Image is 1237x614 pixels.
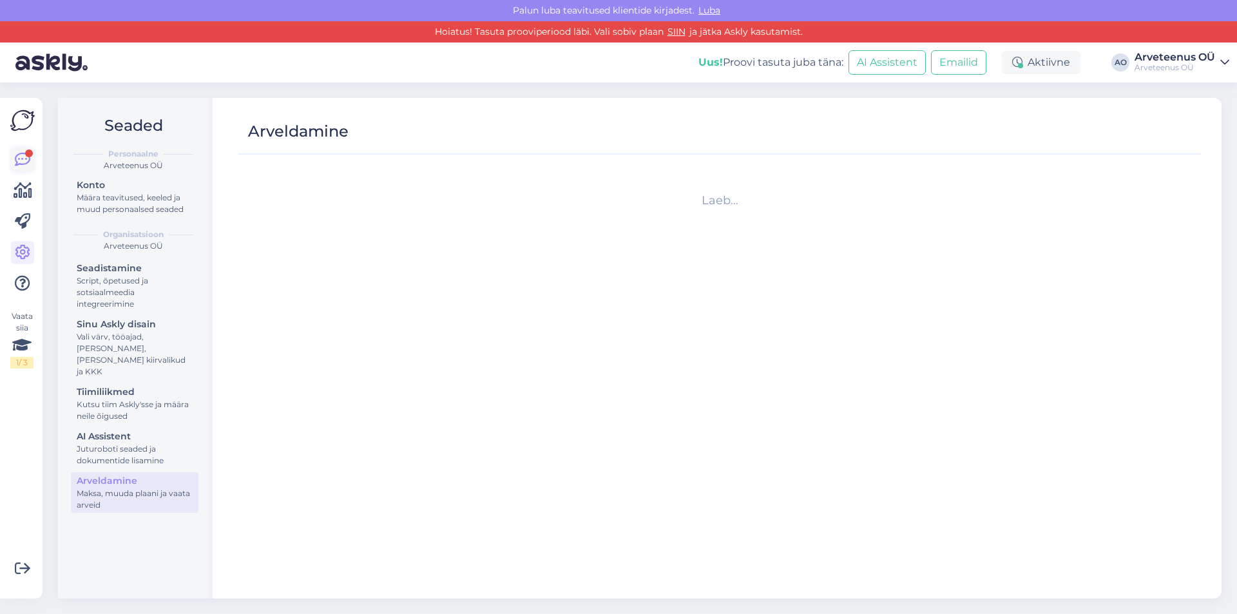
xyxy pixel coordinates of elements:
[77,192,193,215] div: Määra teavitused, keeled ja muud personaalsed seaded
[1135,52,1215,62] div: Arveteenus OÜ
[68,113,198,138] h2: Seaded
[698,56,723,68] b: Uus!
[77,488,193,511] div: Maksa, muuda plaani ja vaata arveid
[10,311,34,369] div: Vaata siia
[77,318,193,331] div: Sinu Askly disain
[68,240,198,252] div: Arveteenus OÜ
[71,177,198,217] a: KontoMäära teavitused, keeled ja muud personaalsed seaded
[71,260,198,312] a: SeadistamineScript, õpetused ja sotsiaalmeedia integreerimine
[1135,52,1229,73] a: Arveteenus OÜArveteenus OÜ
[244,192,1196,209] div: Laeb...
[931,50,986,75] button: Emailid
[698,55,843,70] div: Proovi tasuta juba täna:
[849,50,926,75] button: AI Assistent
[71,383,198,424] a: TiimiliikmedKutsu tiim Askly'sse ja määra neile õigused
[77,443,193,466] div: Juturoboti seaded ja dokumentide lisamine
[71,316,198,379] a: Sinu Askly disainVali värv, tööajad, [PERSON_NAME], [PERSON_NAME] kiirvalikud ja KKK
[103,229,164,240] b: Organisatsioon
[664,26,689,37] a: SIIN
[77,331,193,378] div: Vali värv, tööajad, [PERSON_NAME], [PERSON_NAME] kiirvalikud ja KKK
[10,357,34,369] div: 1 / 3
[1135,62,1215,73] div: Arveteenus OÜ
[1111,53,1129,72] div: AO
[77,178,193,192] div: Konto
[77,385,193,399] div: Tiimiliikmed
[77,275,193,310] div: Script, õpetused ja sotsiaalmeedia integreerimine
[77,262,193,275] div: Seadistamine
[248,119,349,144] div: Arveldamine
[77,399,193,422] div: Kutsu tiim Askly'sse ja määra neile õigused
[10,108,35,133] img: Askly Logo
[71,472,198,513] a: ArveldamineMaksa, muuda plaani ja vaata arveid
[1002,51,1080,74] div: Aktiivne
[77,430,193,443] div: AI Assistent
[77,474,193,488] div: Arveldamine
[68,160,198,171] div: Arveteenus OÜ
[71,428,198,468] a: AI AssistentJuturoboti seaded ja dokumentide lisamine
[695,5,724,16] span: Luba
[108,148,158,160] b: Personaalne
